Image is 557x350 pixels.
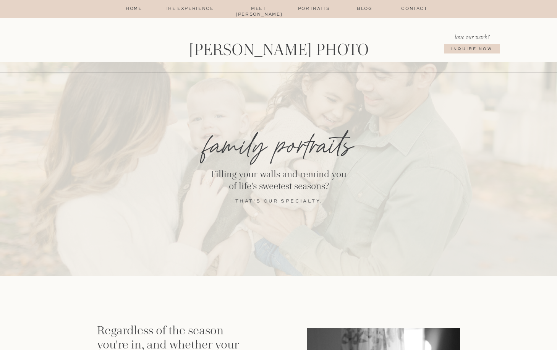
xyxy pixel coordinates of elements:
[173,42,384,60] a: [PERSON_NAME] Photo
[295,6,332,12] a: Portraits
[157,6,222,12] a: The Experience
[125,6,143,12] a: home
[439,46,505,59] a: Inquire NOw
[446,32,498,41] p: love our work?
[346,6,383,12] a: Blog
[210,169,347,193] h2: Filling your walls and remind you of life's sweetest seasons?
[396,6,433,12] a: Contact
[182,198,376,206] p: that's our specialty.
[113,134,445,168] h1: family portraits
[236,6,282,12] a: Meet [PERSON_NAME]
